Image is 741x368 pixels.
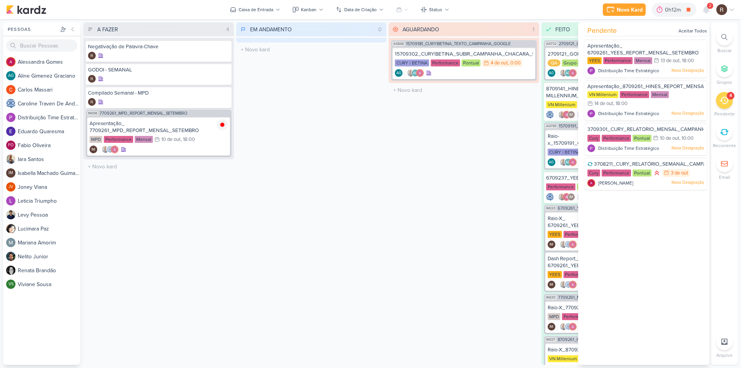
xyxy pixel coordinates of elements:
p: Grupos [717,79,732,86]
img: Caroline Traven De Andrade [564,241,572,248]
div: Colaboradores: Iara Santos, Caroline Traven De Andrade, Alessandra Gomes [100,146,118,153]
div: 8709141_HINES_VN MILLENNIUM_GERAÇÃO_BOLETO_VERBA_OUTUBRO [546,85,687,99]
div: Isabella Machado Guimarães [567,111,575,119]
p: IM [550,325,553,329]
p: AG [565,71,570,75]
img: Alessandra Gomes [111,146,118,153]
div: Criador(a): Aline Gimenez Graciano [395,69,403,77]
div: 4 de out [491,61,508,66]
div: 4 [729,93,732,99]
p: IM [569,195,573,199]
div: Prioridade Alta [653,169,661,177]
div: 10 de out [161,137,181,142]
div: Isabella Machado Guimarães [548,323,555,331]
span: IM237 [545,337,556,342]
span: 7709261_MPD_REPORT_MENSAL_SETEMBRO [100,111,187,115]
div: Criador(a): Caroline Traven De Andrade [546,193,554,201]
div: Fabio Oliveira [6,141,15,150]
img: Caroline Traven De Andrade [564,323,572,331]
div: 3 de out [671,171,688,176]
div: R e n a t a B r a n d ã o [18,266,80,275]
img: Alessandra Gomes [569,69,577,77]
div: Performance [104,136,133,143]
img: Alessandra Gomes [587,179,595,187]
div: Pontual [633,135,651,142]
p: AG [549,161,554,164]
div: Isabella Machado Guimarães [567,193,575,201]
img: Iara Santos [407,69,414,77]
p: Nova Designação [672,145,704,151]
div: L e t i c i a T r i u m p h o [18,197,80,205]
img: Iara Santos [560,281,567,288]
p: AG [413,71,418,75]
div: Colaboradores: Iara Santos, Alessandra Gomes, Isabella Machado Guimarães [556,193,575,201]
p: VS [8,282,14,287]
p: AG [549,71,554,75]
div: M a r i a n a A m o r i m [18,239,80,247]
img: Iara Santos [558,111,566,119]
img: Alessandra Gomes [569,158,577,166]
div: Criador(a): Aline Gimenez Graciano [548,158,555,166]
p: Buscar [717,47,732,54]
img: tracking [217,119,228,130]
div: Grupo Godoi [562,59,592,66]
img: Caroline Traven De Andrade [564,281,572,288]
img: Caroline Traven De Andrade [106,146,114,153]
div: Isabella Machado Guimarães [90,146,97,153]
div: GODOI - SEMANAL [88,66,229,73]
div: Raio-X_ 6709261_YEES_REPORT_SEMANAL_COMERCIAL_30.09 [548,215,686,229]
p: Pendente [714,110,735,117]
div: VN Millenium [546,101,577,108]
div: Pontual [462,59,480,66]
div: Negativação de Palavra-Chave [88,43,229,50]
div: Criador(a): Rafael Dornelles [88,75,96,83]
img: Caroline Traven De Andrade [546,111,554,119]
div: 4 [223,25,232,34]
div: F a b i o O l i v e i r a [18,141,80,149]
p: Recorrente [713,142,736,149]
span: 2709121_GODOI_AJUSTAR_VIDEO_PERFORMANCE_AB [559,42,664,46]
div: L u c i m a r a P a z [18,225,80,233]
div: Criador(a): Aline Gimenez Graciano [548,69,555,77]
img: Alessandra Gomes [416,69,424,77]
div: N e l i t o J u n i o r [18,253,80,261]
p: IM [8,171,13,175]
div: QA [548,59,560,66]
div: Mensal [651,91,669,98]
img: Rafael Dornelles [88,75,96,83]
div: , 18:00 [181,137,195,142]
span: 7709261_MPD_REPORT_SEMANAL_01.10 [558,295,636,300]
div: YEES [548,231,562,238]
div: C a r o l i n e T r a v e n D e A n d r a d e [18,100,80,108]
div: Apresentação_ 7709261_MPD_REPORT_MENSAL_SETEMBRO [90,120,228,134]
div: MPD [90,136,102,143]
span: Pendente [587,25,617,36]
img: Renata Brandão [6,266,15,275]
div: Mensal [135,136,153,143]
img: Rafael Dornelles [88,52,96,59]
div: 14 de out [594,101,613,106]
img: Nelito Junior [6,252,15,261]
div: Performance [563,271,593,278]
div: Performance [620,91,649,98]
img: Distribuição Time Estratégico [587,110,595,117]
img: Carlos Massari [6,85,15,94]
img: Alessandra Gomes [563,193,570,201]
div: Criador(a): Isabella Machado Guimarães [548,281,555,288]
div: Raio-X_7709261_MPD_REPORT_SEMANAL_01.10 [548,304,686,311]
span: IM223 [545,206,556,210]
div: Isabella Machado Guimarães [6,168,15,178]
img: Caroline Traven De Andrade [546,193,554,201]
div: Criador(a): Rafael Dornelles [88,98,96,106]
div: Performance [562,313,591,320]
li: Ctrl + F [711,29,738,54]
div: Performance [546,183,575,190]
div: , 10:00 [679,136,694,141]
div: Cury [587,170,600,176]
span: 15709191_CURY|BETINA_REPORT_QUINZENAL_30.09 [559,124,662,128]
img: Alessandra Gomes [6,57,15,66]
div: 13 de out [661,58,680,63]
span: AG732 [545,42,557,46]
img: Iara Santos [560,69,567,77]
div: Performance [602,170,631,176]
